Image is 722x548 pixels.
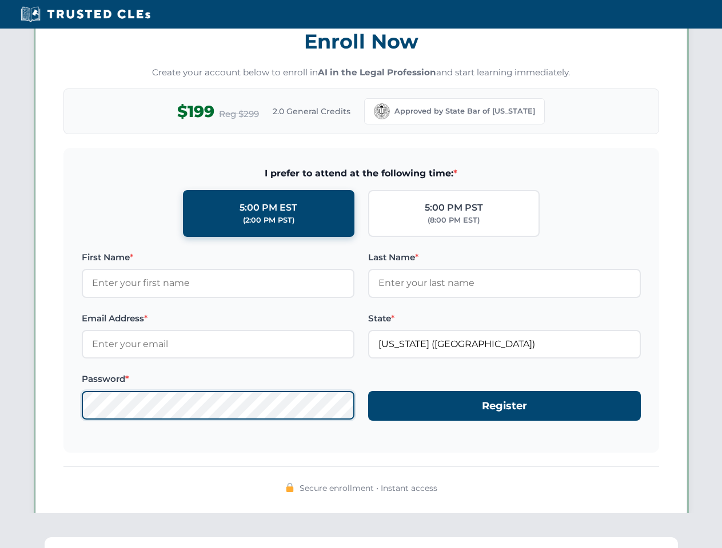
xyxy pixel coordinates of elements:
label: Last Name [368,251,641,264]
input: Enter your first name [82,269,354,297]
div: (8:00 PM EST) [428,215,480,226]
span: $199 [177,99,214,124]
span: 2.0 General Credits [273,105,350,118]
p: Create your account below to enroll in and start learning immediately. [63,66,659,79]
input: Enter your email [82,330,354,358]
img: Trusted CLEs [17,6,154,23]
span: I prefer to attend at the following time: [82,166,641,181]
input: Enter your last name [368,269,641,297]
div: (2:00 PM PST) [243,215,294,226]
input: California (CA) [368,330,641,358]
div: 5:00 PM EST [240,200,297,215]
span: Secure enrollment • Instant access [300,482,437,494]
span: Reg $299 [219,107,259,121]
label: Email Address [82,312,354,325]
img: 🔒 [285,483,294,492]
label: Password [82,372,354,386]
span: Approved by State Bar of [US_STATE] [394,106,535,117]
h3: Enroll Now [63,23,659,59]
button: Register [368,391,641,421]
div: 5:00 PM PST [425,200,483,215]
label: First Name [82,251,354,264]
label: State [368,312,641,325]
img: California Bar [374,103,390,119]
strong: AI in the Legal Profession [318,67,436,78]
